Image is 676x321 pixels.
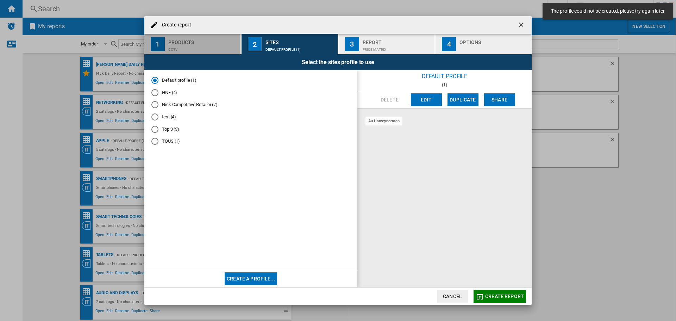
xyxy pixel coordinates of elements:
div: 2 [248,37,262,51]
div: Sites [265,37,335,44]
div: 3 [345,37,359,51]
div: Report [363,37,432,44]
button: Edit [411,93,442,106]
div: Price Matrix [363,44,432,51]
button: Delete [374,93,405,106]
span: Create report [485,294,524,299]
div: Default profile [357,70,532,82]
button: 4 Options [436,34,532,54]
md-radio-button: Default profile (1) [151,77,350,84]
div: Products [168,37,238,44]
div: Options [459,37,529,44]
md-radio-button: Top 3 (3) [151,126,350,132]
button: Cancel [437,290,468,303]
span: The profile could not be created, please try again later [549,8,667,15]
div: 4 [442,37,456,51]
ng-md-icon: getI18NText('BUTTONS.CLOSE_DIALOG') [518,21,526,30]
button: 1 Products Cctv [144,34,241,54]
h4: Create report [158,21,191,29]
div: Select the sites profile to use [144,54,532,70]
button: Duplicate [447,93,478,106]
div: au harveynorman [365,117,402,125]
button: 3 Report Price Matrix [339,34,436,54]
button: getI18NText('BUTTONS.CLOSE_DIALOG') [515,18,529,32]
div: Default profile (1) [265,44,335,51]
md-radio-button: Nick Competitive Retailer (7) [151,101,350,108]
div: (1) [357,82,532,87]
md-radio-button: TOUS (1) [151,138,350,145]
button: Share [484,93,515,106]
button: 2 Sites Default profile (1) [242,34,338,54]
md-radio-button: HNE (4) [151,89,350,96]
button: Create a profile... [225,272,277,285]
md-radio-button: test (4) [151,114,350,121]
div: 1 [151,37,165,51]
button: Create report [474,290,526,303]
div: Cctv [168,44,238,51]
